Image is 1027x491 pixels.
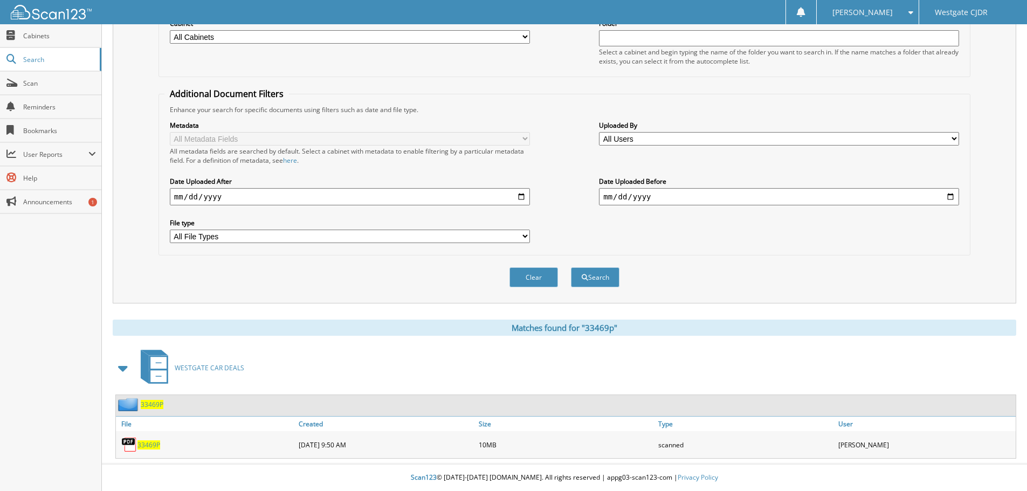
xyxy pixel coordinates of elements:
div: [PERSON_NAME] [836,434,1016,455]
div: [DATE] 9:50 AM [296,434,476,455]
label: File type [170,218,530,227]
img: folder2.png [118,398,141,411]
span: User Reports [23,150,88,159]
div: Select a cabinet and begin typing the name of the folder you want to search in. If the name match... [599,47,959,66]
span: Announcements [23,197,96,206]
label: Metadata [170,121,530,130]
img: PDF.png [121,437,137,453]
a: 33469P [141,400,163,409]
span: Westgate CJDR [935,9,988,16]
a: 33469P [137,440,160,449]
span: Search [23,55,94,64]
span: Scan [23,79,96,88]
div: 10MB [476,434,656,455]
span: Bookmarks [23,126,96,135]
img: scan123-logo-white.svg [11,5,92,19]
label: Uploaded By [599,121,959,130]
iframe: Chat Widget [973,439,1027,491]
span: WESTGATE CAR DEALS [175,363,244,372]
div: Matches found for "33469p" [113,320,1016,336]
div: 1 [88,198,97,206]
a: Created [296,417,476,431]
div: © [DATE]-[DATE] [DOMAIN_NAME]. All rights reserved | appg03-scan123-com | [102,465,1027,491]
input: end [599,188,959,205]
a: File [116,417,296,431]
span: [PERSON_NAME] [832,9,893,16]
span: Cabinets [23,31,96,40]
input: start [170,188,530,205]
span: Reminders [23,102,96,112]
a: here [283,156,297,165]
a: Type [656,417,836,431]
label: Date Uploaded After [170,177,530,186]
a: Privacy Policy [678,473,718,482]
button: Search [571,267,619,287]
a: Size [476,417,656,431]
div: scanned [656,434,836,455]
button: Clear [509,267,558,287]
a: User [836,417,1016,431]
legend: Additional Document Filters [164,88,289,100]
div: Enhance your search for specific documents using filters such as date and file type. [164,105,964,114]
label: Date Uploaded Before [599,177,959,186]
a: WESTGATE CAR DEALS [134,347,244,389]
div: All metadata fields are searched by default. Select a cabinet with metadata to enable filtering b... [170,147,530,165]
span: Help [23,174,96,183]
span: Scan123 [411,473,437,482]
